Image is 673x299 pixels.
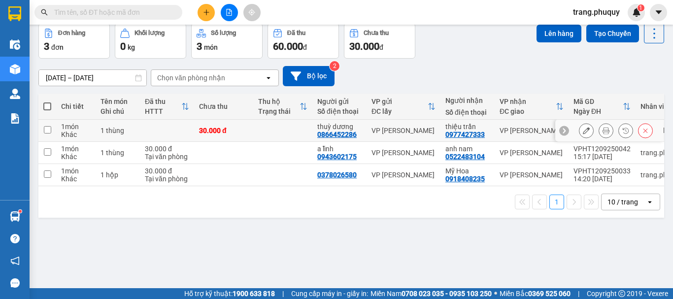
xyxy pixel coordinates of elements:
[500,171,564,179] div: VP [PERSON_NAME]
[317,171,357,179] div: 0378026580
[265,74,272,82] svg: open
[573,98,623,105] div: Mã GD
[226,9,233,16] span: file-add
[145,167,189,175] div: 30.000 đ
[101,171,135,179] div: 1 hộp
[273,40,303,52] span: 60.000
[586,25,639,42] button: Tạo Chuyến
[19,210,22,213] sup: 1
[638,4,644,11] sup: 1
[10,113,20,124] img: solution-icon
[253,94,312,120] th: Toggle SortBy
[145,98,181,105] div: Đã thu
[370,288,492,299] span: Miền Nam
[58,30,85,36] div: Đơn hàng
[221,4,238,21] button: file-add
[371,127,436,134] div: VP [PERSON_NAME]
[258,107,300,115] div: Trạng thái
[198,4,215,21] button: plus
[317,131,357,138] div: 0866452286
[573,145,631,153] div: VPHT1209250042
[199,127,248,134] div: 30.000 đ
[578,288,579,299] span: |
[379,43,383,51] span: đ
[445,131,485,138] div: 0977427333
[38,23,110,59] button: Đơn hàng3đơn
[287,30,305,36] div: Đã thu
[317,153,357,161] div: 0943602175
[145,175,189,183] div: Tại văn phòng
[140,94,194,120] th: Toggle SortBy
[500,149,564,157] div: VP [PERSON_NAME]
[10,256,20,266] span: notification
[128,43,135,51] span: kg
[233,290,275,298] strong: 1900 633 818
[61,167,91,175] div: 1 món
[101,149,135,157] div: 1 thùng
[500,98,556,105] div: VP nhận
[495,94,569,120] th: Toggle SortBy
[199,102,248,110] div: Chưa thu
[44,40,49,52] span: 3
[55,36,224,49] li: Hotline: 19001874
[54,7,170,18] input: Tìm tên, số ĐT hoặc mã đơn
[618,290,625,297] span: copyright
[579,123,594,138] div: Sửa đơn hàng
[349,40,379,52] span: 30.000
[573,167,631,175] div: VPHT1209250033
[10,234,20,243] span: question-circle
[445,97,490,104] div: Người nhận
[367,94,440,120] th: Toggle SortBy
[364,30,389,36] div: Chưa thu
[258,98,300,105] div: Thu hộ
[445,123,490,131] div: thiệu trần
[8,6,21,21] img: logo-vxr
[61,102,91,110] div: Chi tiết
[145,145,189,153] div: 30.000 đ
[573,107,623,115] div: Ngày ĐH
[330,61,339,71] sup: 2
[317,107,362,115] div: Số điện thoại
[646,198,654,206] svg: open
[371,171,436,179] div: VP [PERSON_NAME]
[268,23,339,59] button: Đã thu60.000đ
[494,292,497,296] span: ⚪️
[371,98,428,105] div: VP gửi
[10,64,20,74] img: warehouse-icon
[371,149,436,157] div: VP [PERSON_NAME]
[12,71,107,121] b: GỬI : VP [PERSON_NAME]
[101,107,135,115] div: Ghi chú
[157,73,225,83] div: Chọn văn phòng nhận
[61,123,91,131] div: 1 món
[248,9,255,16] span: aim
[528,290,571,298] strong: 0369 525 060
[107,71,171,93] h1: VPHT1209250003
[291,288,368,299] span: Cung cấp máy in - giấy in:
[650,4,667,21] button: caret-down
[317,98,362,105] div: Người gửi
[303,43,307,51] span: đ
[317,145,362,153] div: a lĩnh
[243,4,261,21] button: aim
[10,89,20,99] img: warehouse-icon
[500,107,556,115] div: ĐC giao
[445,167,490,175] div: Mỹ Hoa
[51,43,64,51] span: đơn
[61,153,91,161] div: Khác
[10,278,20,288] span: message
[537,25,581,42] button: Lên hàng
[203,9,210,16] span: plus
[145,153,189,161] div: Tại văn phòng
[61,175,91,183] div: Khác
[607,197,638,207] div: 10 / trang
[569,94,636,120] th: Toggle SortBy
[445,153,485,161] div: 0522483104
[371,107,428,115] div: ĐC lấy
[500,127,564,134] div: VP [PERSON_NAME]
[402,290,492,298] strong: 0708 023 035 - 0935 103 250
[283,66,335,86] button: Bộ lọc
[565,6,628,18] span: trang.phuquy
[116,11,161,24] b: Phú Quý
[317,123,362,131] div: thuỳ dương
[204,43,218,51] span: món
